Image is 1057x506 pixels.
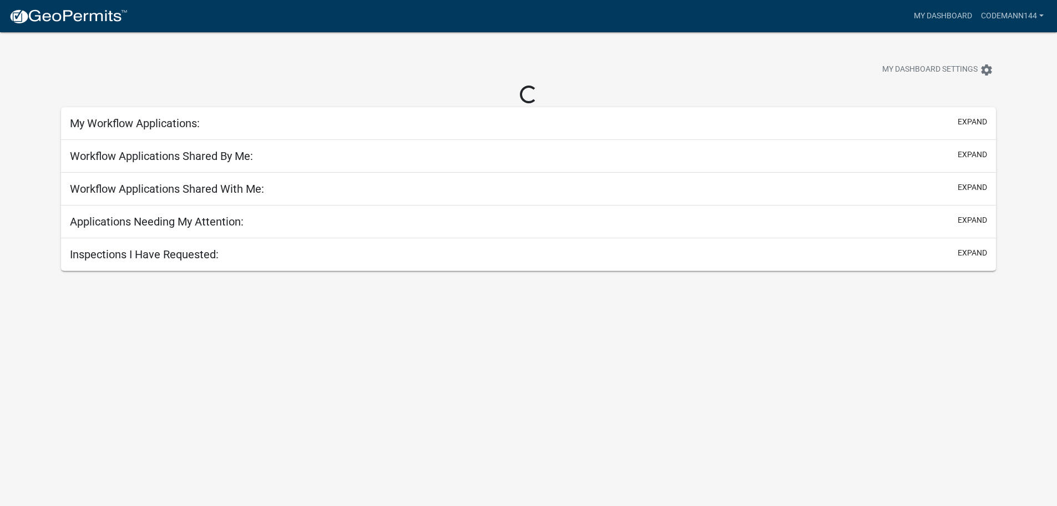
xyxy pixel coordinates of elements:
h5: My Workflow Applications: [70,117,200,130]
button: expand [958,182,987,193]
button: My Dashboard Settingssettings [873,59,1002,81]
button: expand [958,149,987,161]
i: settings [980,63,993,77]
button: expand [958,116,987,128]
span: My Dashboard Settings [882,63,978,77]
h5: Workflow Applications Shared With Me: [70,182,264,196]
a: codemann144 [977,6,1048,27]
button: expand [958,214,987,226]
h5: Applications Needing My Attention: [70,215,244,228]
h5: Workflow Applications Shared By Me: [70,149,253,163]
button: expand [958,247,987,259]
a: My Dashboard [909,6,977,27]
h5: Inspections I Have Requested: [70,248,219,261]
